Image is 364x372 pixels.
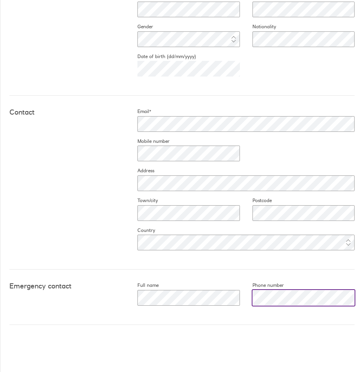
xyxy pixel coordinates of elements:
label: Country [125,227,155,233]
label: Address [125,168,154,174]
label: Town/city [125,197,158,204]
label: Gender [125,24,153,30]
label: Date of birth (dd/mm/yyyy) [125,53,196,60]
label: Full name [125,282,159,288]
label: Phone number [240,282,284,288]
label: Email* [125,108,151,115]
h4: Contact [9,108,125,117]
label: Nationality [240,24,276,30]
label: Postcode [240,197,272,204]
label: Mobile number [125,138,170,144]
h4: Emergency contact [9,282,125,290]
